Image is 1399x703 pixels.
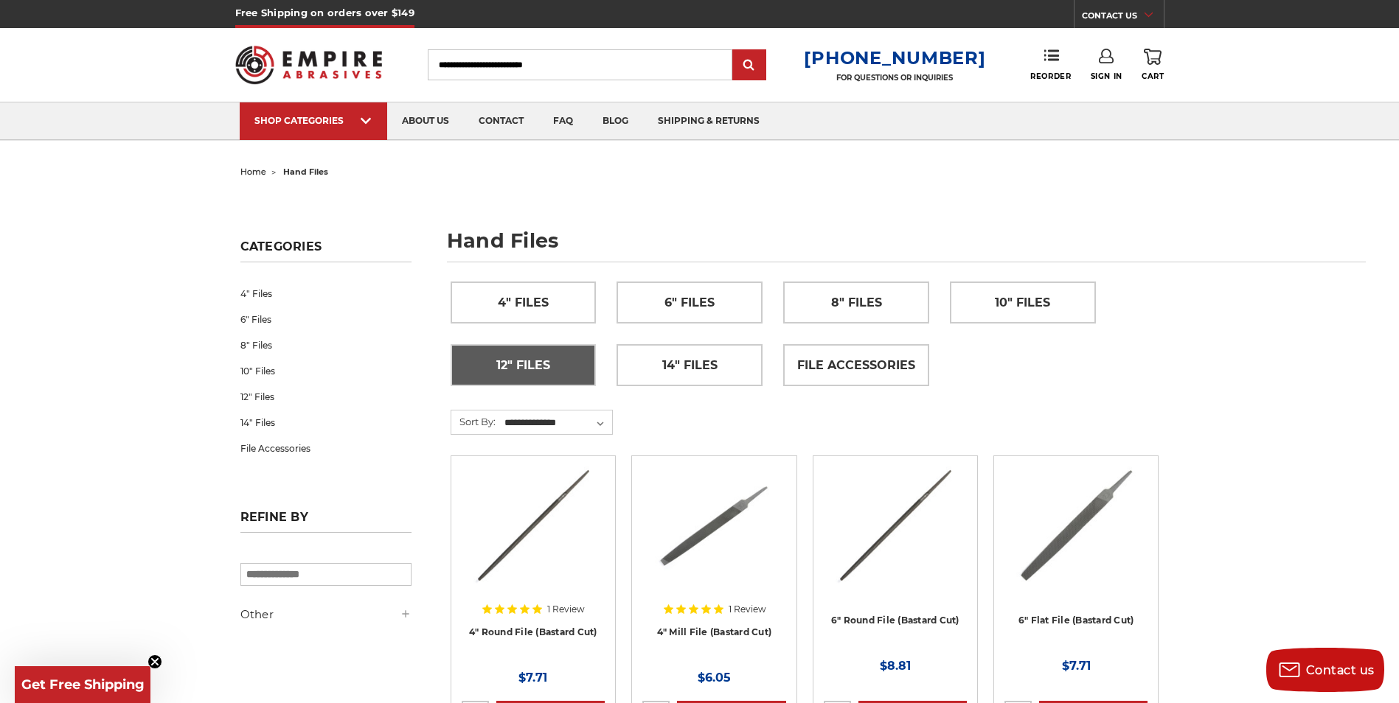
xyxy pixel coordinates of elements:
span: 4" Files [498,290,549,315]
a: 14" Files [240,410,412,436]
a: CONTACT US [1082,7,1164,28]
a: 4" Mill File (Bastard Cut) [657,626,772,637]
a: File Accessories [240,436,412,461]
a: 8" Files [784,282,928,323]
a: 8" Files [240,332,412,358]
a: about us [387,102,464,140]
span: 12" Files [496,353,550,378]
h5: Categories [240,239,412,262]
a: home [240,167,266,177]
input: Submit [735,51,764,80]
a: File Accessories [784,345,928,385]
img: 4 Inch Round File Bastard Cut, Double Cut [473,466,593,584]
a: 10" Files [951,282,1095,323]
span: File Accessories [797,353,915,378]
a: 4" Mill File Bastard Cut [642,466,785,609]
span: $7.71 [518,671,547,685]
a: Cart [1142,49,1164,81]
span: $6.05 [698,671,731,685]
a: Reorder [1030,49,1071,80]
span: 10" Files [995,290,1050,315]
img: 4" Mill File Bastard Cut [655,466,773,584]
button: Contact us [1266,648,1384,692]
span: hand files [283,167,328,177]
a: contact [464,102,538,140]
a: 6" Round File (Bastard Cut) [831,615,959,626]
span: Sign In [1091,71,1122,81]
span: Cart [1142,71,1164,81]
h5: Refine by [240,510,412,533]
p: FOR QUESTIONS OR INQUIRIES [804,73,985,83]
span: 1 Review [729,605,766,614]
div: Get Free ShippingClose teaser [15,666,150,703]
a: 4" Files [451,282,596,323]
button: Close teaser [147,654,162,669]
select: Sort By: [502,412,612,434]
a: 12" Files [240,384,412,410]
a: 12" Files [451,345,596,385]
div: SHOP CATEGORIES [254,115,372,126]
a: 6" Flat Bastard File [1004,466,1148,609]
a: 4 Inch Round File Bastard Cut, Double Cut [462,466,605,609]
a: [PHONE_NUMBER] [804,47,985,69]
label: Sort By: [451,410,496,433]
a: shipping & returns [643,102,774,140]
img: Empire Abrasives [235,36,383,94]
span: 1 Review [547,605,585,614]
a: 14" Files [617,345,762,385]
span: Get Free Shipping [21,676,145,693]
span: 6" Files [664,290,715,315]
a: 4" Files [240,281,412,307]
a: 6" Files [240,307,412,332]
a: 6" Files [617,282,762,323]
span: $8.81 [880,659,911,673]
img: 6 Inch Round File Bastard Cut, Double Cut [836,466,955,584]
a: 4" Round File (Bastard Cut) [469,626,597,637]
h1: hand files [447,231,1366,262]
a: blog [588,102,643,140]
a: faq [538,102,588,140]
a: 6" Flat File (Bastard Cut) [1018,615,1134,626]
h5: Other [240,606,412,623]
a: 10" Files [240,358,412,384]
span: Reorder [1030,71,1071,81]
span: Contact us [1306,663,1375,677]
span: $7.71 [1062,659,1091,673]
span: 8" Files [831,290,882,315]
span: 14" Files [662,353,718,378]
a: 6 Inch Round File Bastard Cut, Double Cut [824,466,967,609]
img: 6" Flat Bastard File [1016,466,1136,584]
